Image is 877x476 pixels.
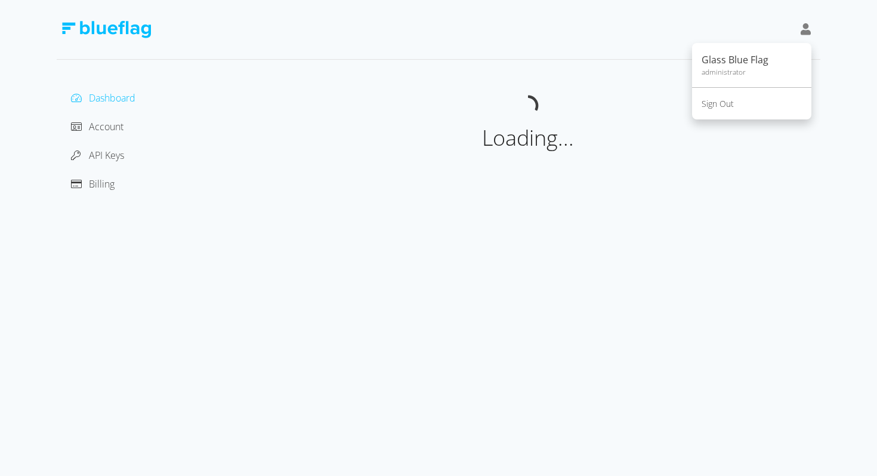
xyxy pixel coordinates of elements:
[61,21,151,38] img: Blue Flag Logo
[89,120,123,133] span: Account
[71,91,135,105] a: Dashboard
[702,53,802,67] div: Glass Blue Flag
[71,149,124,162] a: API Keys
[89,91,135,105] span: Dashboard
[71,177,115,191] a: Billing
[89,177,115,191] span: Billing
[702,67,802,78] div: administrator
[71,120,123,133] a: Account
[89,149,124,162] span: API Keys
[702,97,802,110] div: Sign Out
[482,123,574,152] span: Loading...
